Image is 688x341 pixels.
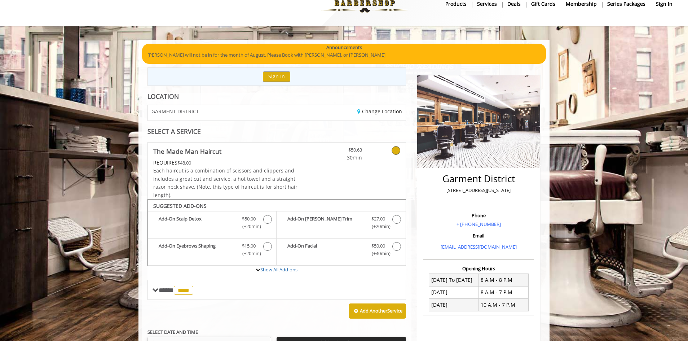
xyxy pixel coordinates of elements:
[153,159,298,167] div: $48.00
[147,128,406,135] div: SELECT A SERVICE
[151,109,199,114] span: GARMENT DISTRICT
[153,167,297,198] span: Each haircut is a combination of scissors and clippers and includes a great cut and service, a ho...
[280,242,402,259] label: Add-On Facial
[349,303,406,319] button: Add AnotherService
[159,242,235,257] b: Add-On Eyebrows Shaping
[425,174,532,184] h2: Garment District
[153,202,207,209] b: SUGGESTED ADD-ONS
[263,71,290,82] button: Sign In
[151,242,273,259] label: Add-On Eyebrows Shaping
[429,274,479,286] td: [DATE] To [DATE]
[429,286,479,298] td: [DATE]
[280,215,402,232] label: Add-On Beard Trim
[242,242,256,250] span: $15.00
[159,215,235,230] b: Add-On Scalp Detox
[371,242,385,250] span: $50.00
[147,51,541,59] p: [PERSON_NAME] will not be in for the month of August. Please Book with [PERSON_NAME], or [PERSON_...
[478,286,528,298] td: 8 A.M - 7 P.M
[357,108,402,115] a: Change Location
[153,146,221,156] b: The Made Man Haircut
[319,143,362,162] a: $50.63
[242,215,256,223] span: $50.00
[287,215,364,230] b: Add-On [PERSON_NAME] Trim
[425,233,532,238] h3: Email
[287,242,364,257] b: Add-On Facial
[147,329,198,335] b: SELECT DATE AND TIME
[147,92,179,101] b: LOCATION
[367,223,389,230] span: (+20min )
[425,213,532,218] h3: Phone
[371,215,385,223] span: $27.00
[423,266,534,271] h3: Opening Hours
[429,299,479,311] td: [DATE]
[425,187,532,194] p: [STREET_ADDRESS][US_STATE]
[441,244,517,250] a: [EMAIL_ADDRESS][DOMAIN_NAME]
[478,299,528,311] td: 10 A.M - 7 P.M
[238,223,260,230] span: (+20min )
[151,215,273,232] label: Add-On Scalp Detox
[153,159,177,166] span: This service needs some Advance to be paid before we block your appointment
[360,307,402,314] b: Add Another Service
[147,199,406,266] div: The Made Man Haircut Add-onS
[319,154,362,162] span: 30min
[238,250,260,257] span: (+20min )
[326,44,362,51] b: Announcements
[457,221,501,227] a: + [PHONE_NUMBER]
[367,250,389,257] span: (+40min )
[260,266,297,273] a: Show All Add-ons
[478,274,528,286] td: 8 A.M - 8 P.M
